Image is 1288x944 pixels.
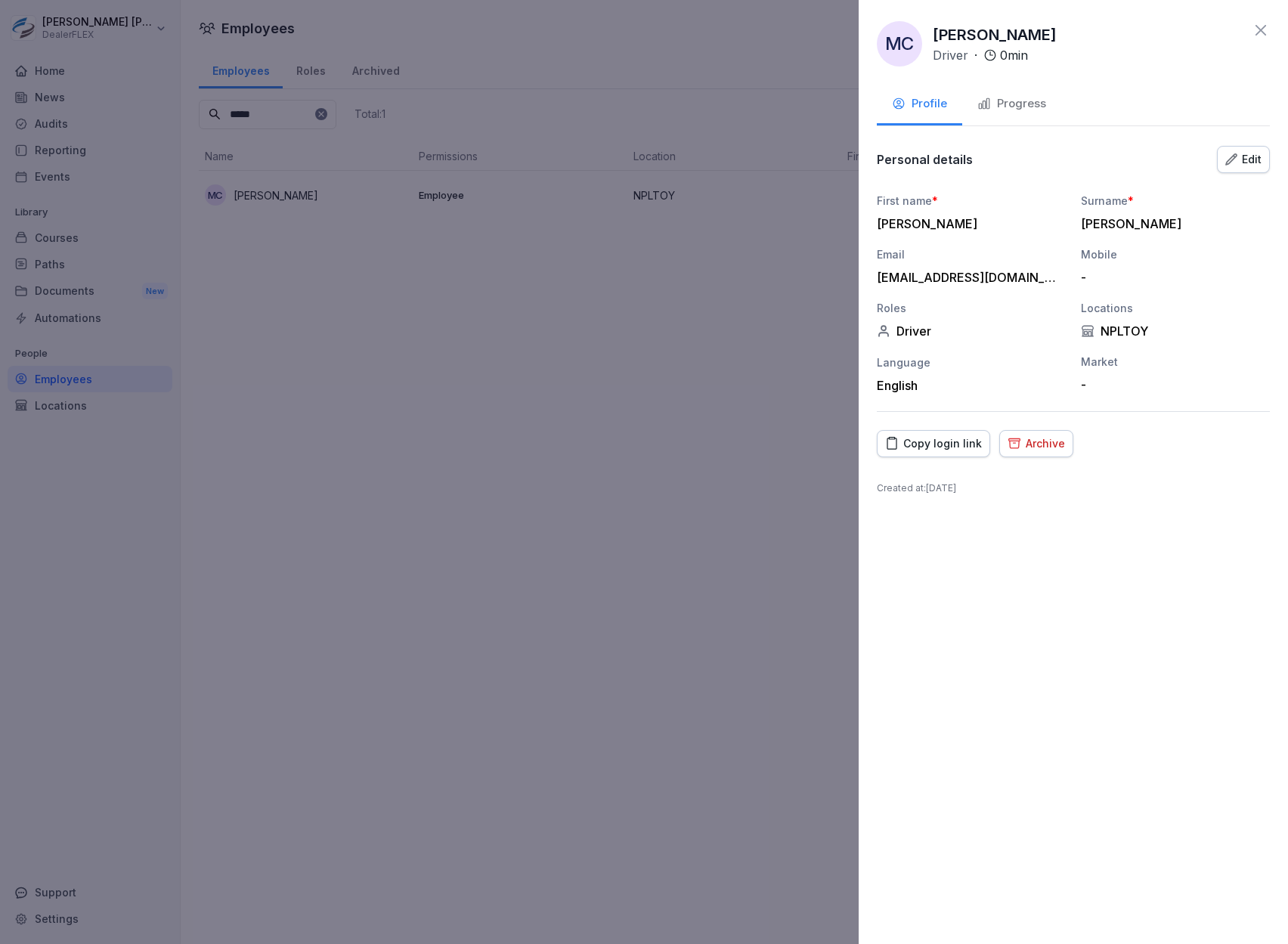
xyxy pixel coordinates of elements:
div: Email [877,246,1066,262]
div: English [877,378,1066,393]
div: Market [1081,354,1270,370]
div: MC [877,21,922,67]
div: Edit [1225,151,1262,168]
div: - [1081,270,1262,285]
div: [PERSON_NAME] [1081,216,1262,231]
button: Copy login link [877,430,990,457]
div: First name [877,193,1066,209]
button: Edit [1217,146,1270,173]
button: Progress [962,85,1061,125]
div: - [1081,377,1262,392]
div: Language [877,354,1066,370]
div: [PERSON_NAME] [877,216,1058,231]
button: Archive [999,430,1073,457]
p: Created at : [DATE] [877,481,1270,495]
div: Mobile [1081,246,1270,262]
p: Personal details [877,152,973,167]
div: Archive [1008,435,1065,452]
p: [PERSON_NAME] [933,23,1057,46]
p: Driver [933,46,968,64]
div: Profile [892,95,947,113]
div: Progress [977,95,1046,113]
div: NPLTOY [1081,323,1270,339]
div: Locations [1081,300,1270,316]
p: 0 min [1000,46,1028,64]
div: Driver [877,323,1066,339]
div: · [933,46,1028,64]
div: Surname [1081,193,1270,209]
button: Profile [877,85,962,125]
div: Roles [877,300,1066,316]
div: Copy login link [885,435,982,452]
div: [EMAIL_ADDRESS][DOMAIN_NAME] [877,270,1058,285]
